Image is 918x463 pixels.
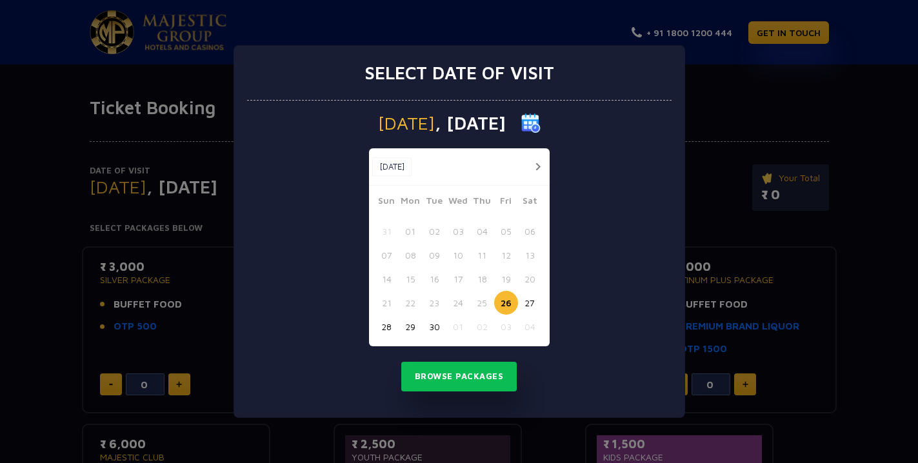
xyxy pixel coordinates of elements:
span: [DATE] [378,114,435,132]
span: Sat [518,193,542,212]
button: 12 [494,243,518,267]
button: 19 [494,267,518,291]
button: 04 [470,219,494,243]
button: 09 [423,243,446,267]
button: 02 [423,219,446,243]
button: 01 [446,315,470,339]
button: 21 [375,291,399,315]
span: , [DATE] [435,114,506,132]
button: 26 [494,291,518,315]
button: 28 [375,315,399,339]
button: 25 [470,291,494,315]
img: calender icon [521,113,541,133]
button: [DATE] [372,157,412,177]
h3: Select date of visit [364,62,554,84]
span: Fri [494,193,518,212]
button: 17 [446,267,470,291]
button: 07 [375,243,399,267]
span: Tue [423,193,446,212]
button: Browse Packages [401,362,517,391]
button: 02 [470,315,494,339]
span: Mon [399,193,423,212]
button: 03 [494,315,518,339]
button: 14 [375,267,399,291]
button: 05 [494,219,518,243]
button: 03 [446,219,470,243]
button: 20 [518,267,542,291]
button: 13 [518,243,542,267]
button: 10 [446,243,470,267]
button: 31 [375,219,399,243]
button: 06 [518,219,542,243]
button: 04 [518,315,542,339]
button: 01 [399,219,423,243]
button: 30 [423,315,446,339]
button: 29 [399,315,423,339]
button: 16 [423,267,446,291]
button: 27 [518,291,542,315]
span: Thu [470,193,494,212]
button: 15 [399,267,423,291]
span: Sun [375,193,399,212]
button: 11 [470,243,494,267]
button: 22 [399,291,423,315]
span: Wed [446,193,470,212]
button: 23 [423,291,446,315]
button: 08 [399,243,423,267]
button: 18 [470,267,494,291]
button: 24 [446,291,470,315]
